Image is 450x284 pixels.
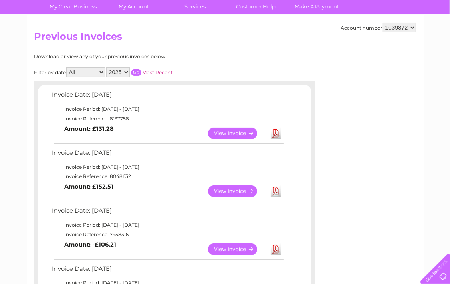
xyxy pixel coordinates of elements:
[50,264,285,278] td: Invoice Date: [DATE]
[299,4,354,14] a: 0333 014 3131
[143,69,173,75] a: Most Recent
[50,172,285,181] td: Invoice Reference: 8048632
[208,128,267,139] a: View
[34,67,245,77] div: Filter by date
[36,4,415,39] div: Clear Business is a trading name of Verastar Limited (registered in [GEOGRAPHIC_DATA] No. 3667643...
[65,183,114,190] b: Amount: £152.51
[341,23,416,32] div: Account number
[329,34,347,40] a: Energy
[34,31,416,46] h2: Previous Invoices
[50,230,285,239] td: Invoice Reference: 7958316
[65,125,114,132] b: Amount: £131.28
[34,54,245,59] div: Download or view any of your previous invoices below.
[309,34,324,40] a: Water
[271,243,281,255] a: Download
[208,185,267,197] a: View
[50,114,285,124] td: Invoice Reference: 8137758
[50,104,285,114] td: Invoice Period: [DATE] - [DATE]
[50,89,285,104] td: Invoice Date: [DATE]
[380,34,392,40] a: Blog
[50,148,285,162] td: Invoice Date: [DATE]
[50,162,285,172] td: Invoice Period: [DATE] - [DATE]
[271,185,281,197] a: Download
[397,34,416,40] a: Contact
[50,220,285,230] td: Invoice Period: [DATE] - [DATE]
[16,21,57,45] img: logo.png
[271,128,281,139] a: Download
[50,205,285,220] td: Invoice Date: [DATE]
[65,241,117,248] b: Amount: -£106.21
[208,243,267,255] a: View
[424,34,442,40] a: Log out
[351,34,375,40] a: Telecoms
